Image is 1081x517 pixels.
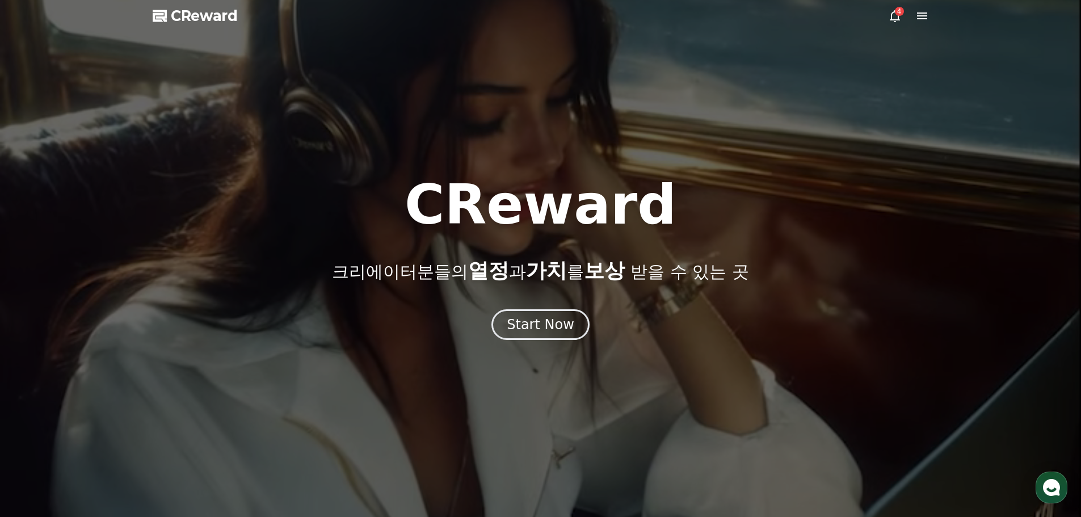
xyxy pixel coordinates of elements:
[75,360,146,388] a: 대화
[584,259,625,282] span: 보상
[491,309,590,340] button: Start Now
[3,360,75,388] a: 홈
[468,259,509,282] span: 열정
[153,7,238,25] a: CReward
[175,377,189,386] span: 설정
[104,377,117,386] span: 대화
[146,360,218,388] a: 설정
[405,178,676,232] h1: CReward
[507,316,574,334] div: Start Now
[888,9,902,23] a: 4
[171,7,238,25] span: CReward
[895,7,904,16] div: 4
[36,377,43,386] span: 홈
[526,259,567,282] span: 가치
[491,321,590,331] a: Start Now
[332,259,748,282] p: 크리에이터분들의 과 를 받을 수 있는 곳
